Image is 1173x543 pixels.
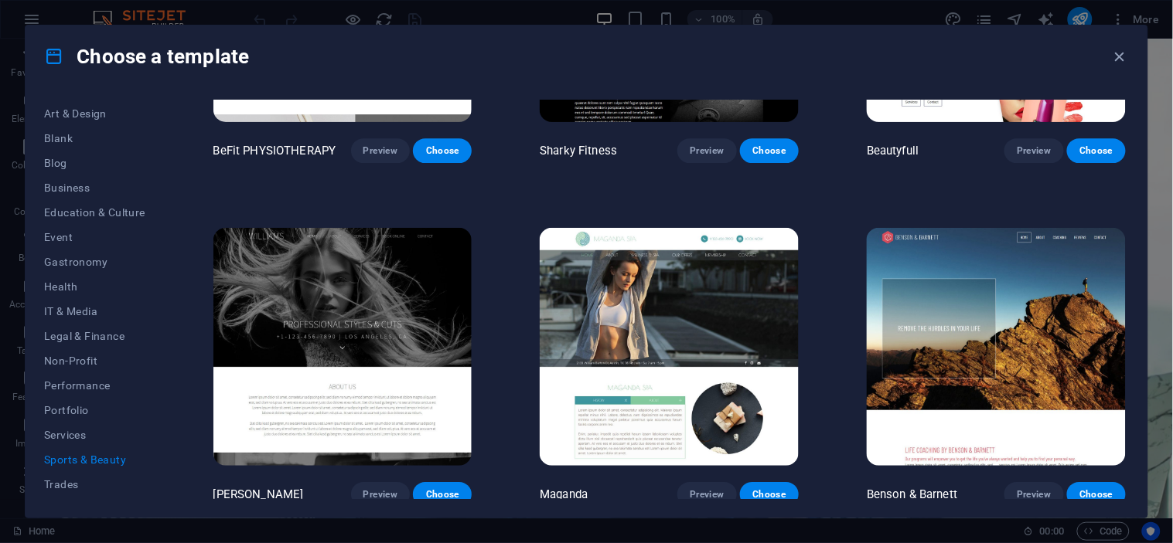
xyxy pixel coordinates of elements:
button: Preview [677,138,736,163]
span: Portfolio [44,404,145,416]
button: Choose [1067,482,1126,507]
span: Choose [752,488,786,501]
button: Art & Design [44,101,145,126]
button: Business [44,175,145,200]
span: Preview [363,488,397,501]
button: Performance [44,373,145,398]
button: Choose [740,482,799,507]
span: Services [44,429,145,441]
button: Legal & Finance [44,324,145,348]
span: Sports & Beauty [44,453,145,466]
button: Preview [1004,482,1063,507]
button: Travel [44,497,145,521]
span: Choose [752,144,786,157]
span: Choose [425,488,459,501]
span: Preview [1017,144,1051,157]
span: Preview [690,144,724,157]
button: Health [44,274,145,299]
p: BeFit PHYSIOTHERAPY [213,143,336,158]
span: Blog [44,157,145,169]
button: Event [44,225,145,249]
span: Choose [425,144,459,157]
button: Blog [44,151,145,175]
span: Choose [1079,144,1113,157]
span: Non-Profit [44,355,145,367]
span: Gastronomy [44,256,145,268]
button: Education & Culture [44,200,145,225]
button: IT & Media [44,299,145,324]
p: Beautyfull [867,143,919,158]
p: Benson & Barnett [867,487,957,502]
span: Legal & Finance [44,330,145,342]
button: Choose [1067,138,1126,163]
span: Blank [44,132,145,144]
button: Gastronomy [44,249,145,274]
button: Trades [44,472,145,497]
button: Blank [44,126,145,151]
button: Preview [351,138,410,163]
span: Preview [363,144,397,157]
h4: Choose a template [44,44,249,69]
button: Choose [413,138,472,163]
button: Preview [677,482,736,507]
p: Sharky Fitness [540,143,617,158]
button: Portfolio [44,398,145,423]
button: Choose [740,138,799,163]
span: Preview [690,488,724,501]
button: Services [44,423,145,447]
img: Williams [213,228,472,466]
p: [PERSON_NAME] [213,487,304,502]
span: IT & Media [44,305,145,317]
span: Education & Culture [44,206,145,219]
span: Choose [1079,488,1113,501]
span: Business [44,182,145,194]
span: Preview [1017,488,1051,501]
button: Non-Profit [44,348,145,373]
button: Preview [1004,138,1063,163]
button: Sports & Beauty [44,447,145,472]
img: Maganda [540,228,799,466]
span: Trades [44,478,145,490]
button: Preview [351,482,410,507]
span: Event [44,231,145,243]
button: Choose [413,482,472,507]
span: Health [44,280,145,293]
img: Benson & Barnett [867,228,1126,466]
span: Art & Design [44,107,145,120]
p: Maganda [540,487,588,502]
span: Performance [44,379,145,392]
